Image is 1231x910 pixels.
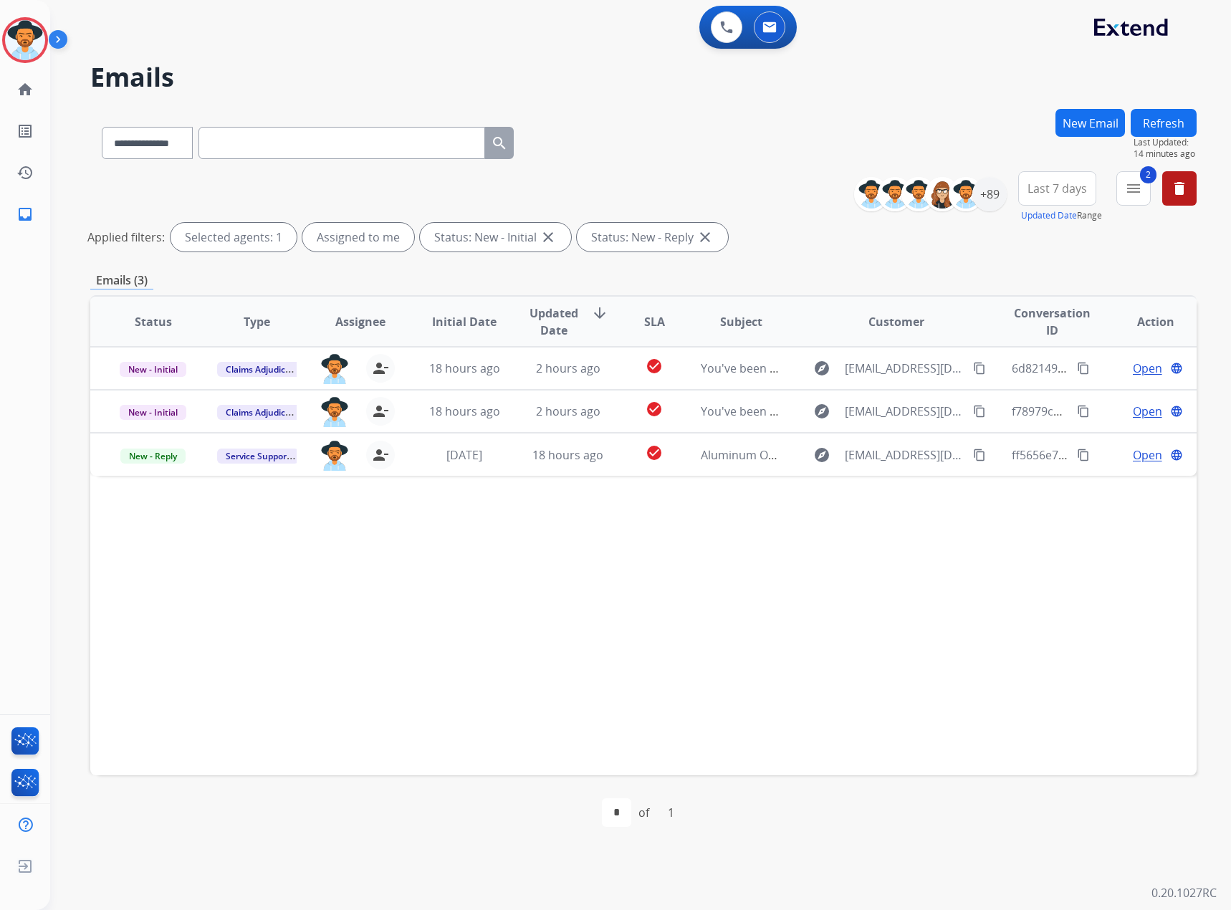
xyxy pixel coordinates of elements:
mat-icon: person_remove [372,360,389,377]
p: Emails (3) [90,272,153,289]
div: Status: New - Reply [577,223,728,252]
h2: Emails [90,63,1197,92]
span: [EMAIL_ADDRESS][DOMAIN_NAME] [845,446,966,464]
div: Assigned to me [302,223,414,252]
mat-icon: explore [813,360,830,377]
span: Service Support [217,449,299,464]
mat-icon: close [540,229,557,246]
span: [EMAIL_ADDRESS][DOMAIN_NAME] [845,360,966,377]
mat-icon: search [491,135,508,152]
mat-icon: content_copy [1077,362,1090,375]
mat-icon: history [16,164,34,181]
span: You've been assigned a new service order: 90ca9d3a-e15e-416b-afc4-eb39200e7cc2 [701,403,1149,419]
span: SLA [644,313,665,330]
div: of [638,804,649,821]
span: Updated Date [528,305,580,339]
span: f78979c8-9b1b-4c9d-933a-a00d7731e6f1 [1012,403,1228,419]
span: Claims Adjudication [217,405,315,420]
mat-icon: content_copy [973,449,986,461]
mat-icon: person_remove [372,403,389,420]
span: Range [1021,209,1102,221]
mat-icon: content_copy [973,405,986,418]
button: New Email [1055,109,1125,137]
mat-icon: explore [813,446,830,464]
span: [EMAIL_ADDRESS][DOMAIN_NAME] [845,403,966,420]
mat-icon: person_remove [372,446,389,464]
div: +89 [972,177,1007,211]
mat-icon: check_circle [646,358,663,375]
div: Selected agents: 1 [171,223,297,252]
span: Initial Date [432,313,497,330]
span: Assignee [335,313,385,330]
mat-icon: content_copy [1077,449,1090,461]
mat-icon: inbox [16,206,34,223]
span: Open [1133,403,1162,420]
span: New - Initial [120,362,186,377]
span: Open [1133,446,1162,464]
mat-icon: check_circle [646,444,663,461]
mat-icon: menu [1125,180,1142,197]
mat-icon: language [1170,405,1183,418]
mat-icon: explore [813,403,830,420]
mat-icon: check_circle [646,401,663,418]
button: Updated Date [1021,210,1077,221]
div: Status: New - Initial [420,223,571,252]
span: 18 hours ago [429,360,500,376]
span: [DATE] [446,447,482,463]
span: 14 minutes ago [1134,148,1197,160]
span: Type [244,313,270,330]
button: 2 [1116,171,1151,206]
span: Claims Adjudication [217,362,315,377]
img: agent-avatar [320,397,349,427]
span: Customer [868,313,924,330]
mat-icon: content_copy [1077,405,1090,418]
span: You've been assigned a new service order: fda737d9-8902-4348-8df6-21f665091d3a [701,360,1147,376]
mat-icon: language [1170,449,1183,461]
mat-icon: content_copy [973,362,986,375]
p: Applied filters: [87,229,165,246]
span: Status [135,313,172,330]
span: New - Initial [120,405,186,420]
span: Conversation ID [1012,305,1092,339]
button: Last 7 days [1018,171,1096,206]
span: 18 hours ago [532,447,603,463]
span: 18 hours ago [429,403,500,419]
mat-icon: delete [1171,180,1188,197]
div: 1 [656,798,686,827]
span: New - Reply [120,449,186,464]
span: 2 hours ago [536,360,600,376]
th: Action [1093,297,1197,347]
mat-icon: home [16,81,34,98]
span: Last 7 days [1028,186,1087,191]
span: Open [1133,360,1162,377]
img: agent-avatar [320,354,349,384]
mat-icon: list_alt [16,123,34,140]
span: Last Updated: [1134,137,1197,148]
span: 2 hours ago [536,403,600,419]
p: 0.20.1027RC [1151,884,1217,901]
mat-icon: language [1170,362,1183,375]
img: avatar [5,20,45,60]
button: Refresh [1131,109,1197,137]
span: Subject [720,313,762,330]
span: ff5656e7-a4d9-4ba5-8083-76a4c1ea082d [1012,447,1229,463]
mat-icon: close [696,229,714,246]
span: 2 [1140,166,1156,183]
img: agent-avatar [320,441,349,471]
mat-icon: arrow_downward [591,305,608,322]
